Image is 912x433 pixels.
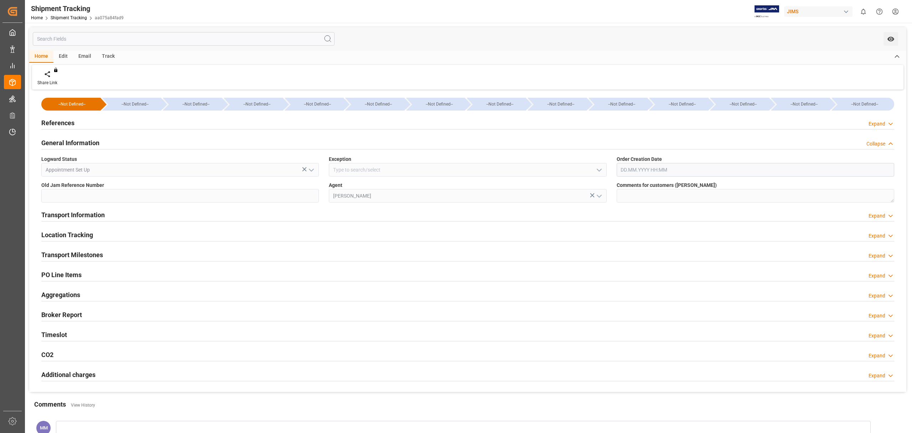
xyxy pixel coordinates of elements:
[406,98,465,111] div: --Not Defined--
[717,98,769,111] div: --Not Defined--
[617,156,662,163] span: Order Creation Date
[831,98,894,111] div: --Not Defined--
[163,98,222,111] div: --Not Defined--
[869,372,885,379] div: Expand
[413,98,465,111] div: --Not Defined--
[869,232,885,240] div: Expand
[352,98,404,111] div: --Not Defined--
[41,156,77,163] span: Logward Status
[617,163,894,177] input: DD.MM.YYYY HH:MM
[48,98,95,111] div: --Not Defined--
[656,98,708,111] div: --Not Defined--
[784,5,855,18] button: JIMS
[474,98,526,111] div: --Not Defined--
[292,98,344,111] div: --Not Defined--
[71,403,95,408] a: View History
[617,182,717,189] span: Comments for customers ([PERSON_NAME])
[51,15,87,20] a: Shipment Tracking
[29,51,53,63] div: Home
[771,98,830,111] div: --Not Defined--
[467,98,526,111] div: --Not Defined--
[41,250,103,260] h2: Transport Milestones
[839,98,891,111] div: --Not Defined--
[345,98,404,111] div: --Not Defined--
[784,6,853,17] div: JIMS
[869,120,885,128] div: Expand
[41,230,93,240] h2: Location Tracking
[224,98,283,111] div: --Not Defined--
[869,212,885,220] div: Expand
[593,164,604,175] button: open menu
[285,98,344,111] div: --Not Defined--
[535,98,587,111] div: --Not Defined--
[869,252,885,260] div: Expand
[33,32,335,46] input: Search Fields
[41,270,82,280] h2: PO Line Items
[41,330,67,340] h2: Timeslot
[869,272,885,280] div: Expand
[102,98,161,111] div: --Not Defined--
[871,4,887,20] button: Help Center
[41,118,74,128] h2: References
[231,98,283,111] div: --Not Defined--
[649,98,708,111] div: --Not Defined--
[41,138,99,148] h2: General Information
[40,425,48,431] span: MM
[41,370,95,379] h2: Additional charges
[528,98,587,111] div: --Not Defined--
[869,352,885,360] div: Expand
[755,5,779,18] img: Exertis%20JAM%20-%20Email%20Logo.jpg_1722504956.jpg
[41,182,104,189] span: Old Jam Reference Number
[869,312,885,320] div: Expand
[41,210,105,220] h2: Transport Information
[73,51,97,63] div: Email
[866,140,885,148] div: Collapse
[329,182,342,189] span: Agent
[34,399,66,409] h2: Comments
[778,98,830,111] div: --Not Defined--
[41,290,80,300] h2: Aggregations
[589,98,648,111] div: --Not Defined--
[329,156,351,163] span: Exception
[109,98,161,111] div: --Not Defined--
[53,51,73,63] div: Edit
[31,3,124,14] div: Shipment Tracking
[170,98,222,111] div: --Not Defined--
[31,15,43,20] a: Home
[883,32,898,46] button: open menu
[306,164,316,175] button: open menu
[97,51,120,63] div: Track
[593,190,604,202] button: open menu
[41,350,53,360] h2: CO2
[41,98,100,111] div: --Not Defined--
[596,98,648,111] div: --Not Defined--
[869,332,885,340] div: Expand
[41,310,82,320] h2: Broker Report
[329,163,606,177] input: Type to search/select
[710,98,769,111] div: --Not Defined--
[855,4,871,20] button: show 0 new notifications
[41,163,319,177] input: Type to search/select
[869,292,885,300] div: Expand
